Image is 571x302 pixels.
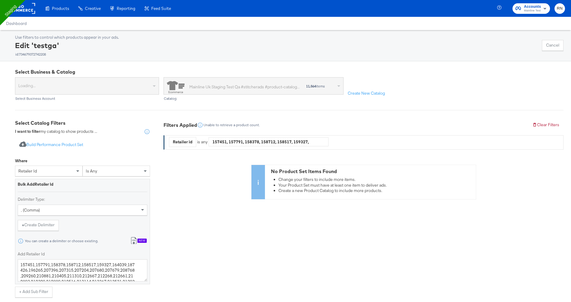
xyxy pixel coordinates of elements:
[52,6,69,11] span: Products
[524,8,541,13] span: Mainline Test
[524,4,541,10] span: Accounts
[528,120,563,130] button: Clear Filters
[15,52,119,56] div: id: 734679372742208
[557,5,563,12] span: RN
[6,21,27,26] a: Dashboard
[164,122,197,129] div: Filters Applied
[85,6,101,11] span: Creative
[15,120,150,127] div: Select Catalog Filters
[18,182,147,187] div: Bulk Add Retailer Id
[169,137,196,147] div: Retailer id
[18,168,37,174] span: retailer id
[196,139,209,145] div: is any
[15,129,40,134] strong: I want to filter
[554,3,565,14] button: RN
[15,287,53,297] button: + Add Sub Filter
[21,207,40,213] span: , (comma)
[18,259,147,282] textarea: 157451,157791,158378,158712,158517,159327,164039,187426,196265,207396,207315,207204,207680,207679...
[22,222,24,228] strong: +
[512,3,550,14] button: AccountsMainline Test
[306,84,325,88] div: items
[86,168,97,174] span: is any
[18,220,59,231] button: +Create Delimiter
[306,84,316,88] strong: 11,564
[344,88,389,99] button: Create New Catalog
[137,239,147,243] div: New
[15,96,159,101] div: Select Business Account
[164,96,344,101] div: Catalog:
[278,182,473,188] li: Your Product Set must have at least one item to deliver ads.
[117,6,135,11] span: Reporting
[278,177,473,182] li: Change your filters to include more items.
[278,188,473,194] li: Create a new Product Catalog to include more products.
[15,129,97,135] div: my catalog to show products ...
[15,40,119,56] div: Edit 'testga'
[15,139,87,151] button: Build Performance Product Set
[15,35,119,40] div: Use filters to control which products appear in your ads.
[15,158,27,164] div: Where
[18,251,147,257] label: Add Retailer Id
[18,197,147,202] label: Delimiter Type:
[189,84,300,90] div: Mainline Uk Staging Test Qa #stitcherads #product-catalog #keep
[271,168,473,175] div: No Product Set Items Found
[15,69,563,75] div: Select Business & Catalog
[15,81,159,94] div: Loading...
[151,6,171,11] span: Feed Suite
[203,123,260,127] div: Unable to retrieve a product count.
[126,236,151,247] button: New
[25,239,98,243] div: You can create a delimiter or choose existing.
[542,40,563,51] button: Cancel
[209,137,328,146] div: 157451, 157791, 158378, 158712, 158517, 159327, 164039, 187426, 196265, 207396, 207315, 207204, 2...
